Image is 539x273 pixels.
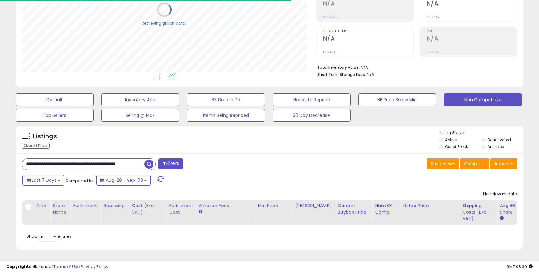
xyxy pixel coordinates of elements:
[488,144,504,149] label: Archived
[444,93,522,106] button: Non Competitive
[187,109,265,122] button: Items Being Repriced
[323,15,335,19] small: Prev: N/A
[106,177,143,183] span: Aug-28 - Sep-03
[488,137,511,142] label: Deactivated
[427,158,459,169] button: Save View
[258,202,290,209] div: Min Price
[273,109,351,122] button: 30 Day Decrease
[323,35,413,43] h2: N/A
[500,202,522,216] div: Avg BB Share
[323,30,413,33] span: Ordered Items
[198,209,202,215] small: Amazon Fees.
[27,233,71,239] span: Show: entries
[6,264,108,270] div: seller snap | |
[439,130,523,136] p: Listing States:
[367,72,374,77] span: N/A
[295,202,332,209] div: [PERSON_NAME]
[96,175,151,186] button: Aug-28 - Sep-03
[73,202,98,209] div: Fulfillment
[317,63,512,71] li: N/A
[490,158,517,169] button: Actions
[445,137,457,142] label: Active
[36,202,47,209] div: Title
[104,202,126,209] div: Repricing
[187,93,265,106] button: BB Drop in 7d
[273,93,351,106] button: Needs to Reprice
[16,109,94,122] button: Top Sellers
[142,20,187,26] div: Retrieving graph data..
[427,50,439,54] small: Prev: N/A
[101,109,179,122] button: Selling @ Max
[445,144,468,149] label: Out of Stock
[427,15,439,19] small: Prev: N/A
[317,72,366,77] b: Short Term Storage Fees:
[323,50,335,54] small: Prev: N/A
[337,202,370,216] div: Current Buybox Price
[132,202,164,216] div: Cost (Exc. VAT)
[375,202,398,216] div: Num of Comp.
[53,202,68,216] div: Store Name
[22,175,64,186] button: Last 7 Days
[427,30,517,33] span: ROI
[101,93,179,106] button: Inventory Age
[169,202,193,216] div: Fulfillment Cost
[22,143,50,149] div: Clear All Filters
[65,178,94,184] span: Compared to:
[403,202,457,209] div: Listed Price
[462,202,494,222] div: Shipping Costs (Exc. VAT)
[506,264,533,270] span: 2025-09-11 08:30 GMT
[464,161,484,167] span: Columns
[32,177,56,183] span: Last 7 Days
[317,65,360,70] b: Total Inventory Value:
[460,158,489,169] button: Columns
[500,216,503,221] small: Avg BB Share.
[16,93,94,106] button: Default
[81,264,108,270] a: Privacy Policy
[158,158,183,169] button: Filters
[427,35,517,43] h2: N/A
[53,264,80,270] a: Terms of Use
[198,202,252,209] div: Amazon Fees
[33,132,57,141] h5: Listings
[358,93,436,106] button: BB Price Below Min
[6,264,29,270] strong: Copyright
[483,191,517,197] div: No relevant data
